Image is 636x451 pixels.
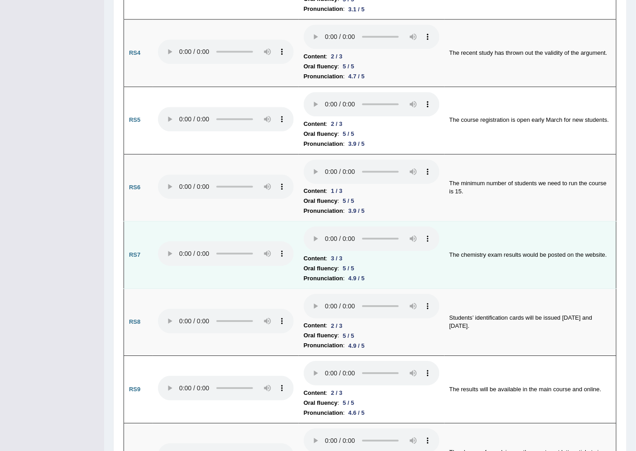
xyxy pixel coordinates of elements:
[345,5,368,14] div: 3.1 / 5
[445,221,617,289] td: The chemistry exam results would be posted on the website.
[304,254,440,264] li: :
[304,129,440,139] li: :
[445,86,617,154] td: The course registration is open early March for new students.
[304,408,343,418] b: Pronunciation
[304,206,343,216] b: Pronunciation
[129,318,140,325] b: RS8
[304,119,326,129] b: Content
[304,388,326,398] b: Content
[445,288,617,356] td: Students’ identification cards will be issued [DATE] and [DATE].
[304,331,440,341] li: :
[304,4,440,14] li: :
[339,196,358,206] div: 5 / 5
[304,196,440,206] li: :
[327,186,346,196] div: 1 / 3
[304,4,343,14] b: Pronunciation
[304,388,440,398] li: :
[339,264,358,273] div: 5 / 5
[304,331,338,341] b: Oral fluency
[327,254,346,263] div: 3 / 3
[339,62,358,71] div: 5 / 5
[339,398,358,408] div: 5 / 5
[304,321,326,331] b: Content
[327,321,346,331] div: 2 / 3
[304,196,338,206] b: Oral fluency
[304,273,343,283] b: Pronunciation
[327,52,346,61] div: 2 / 3
[304,398,338,408] b: Oral fluency
[445,356,617,423] td: The results will be available in the main course and online.
[304,52,326,62] b: Content
[304,254,326,264] b: Content
[304,129,338,139] b: Oral fluency
[304,186,326,196] b: Content
[304,139,343,149] b: Pronunciation
[339,331,358,341] div: 5 / 5
[304,139,440,149] li: :
[327,388,346,398] div: 2 / 3
[304,62,440,72] li: :
[129,49,140,56] b: RS4
[304,72,343,82] b: Pronunciation
[345,273,368,283] div: 4.9 / 5
[304,321,440,331] li: :
[345,408,368,417] div: 4.6 / 5
[129,116,140,123] b: RS5
[129,386,140,393] b: RS9
[304,264,440,273] li: :
[304,62,338,72] b: Oral fluency
[345,341,368,350] div: 4.9 / 5
[304,206,440,216] li: :
[129,251,140,258] b: RS7
[345,206,368,216] div: 3.9 / 5
[304,398,440,408] li: :
[304,264,338,273] b: Oral fluency
[304,186,440,196] li: :
[445,154,617,221] td: The minimum number of students we need to run the course is 15.
[129,184,140,191] b: RS6
[339,129,358,139] div: 5 / 5
[304,341,343,350] b: Pronunciation
[304,273,440,283] li: :
[345,139,368,149] div: 3.9 / 5
[327,119,346,129] div: 2 / 3
[445,19,617,87] td: The recent study has thrown out the validity of the argument.
[304,52,440,62] li: :
[304,72,440,82] li: :
[304,119,440,129] li: :
[304,408,440,418] li: :
[345,72,368,81] div: 4.7 / 5
[304,341,440,350] li: :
